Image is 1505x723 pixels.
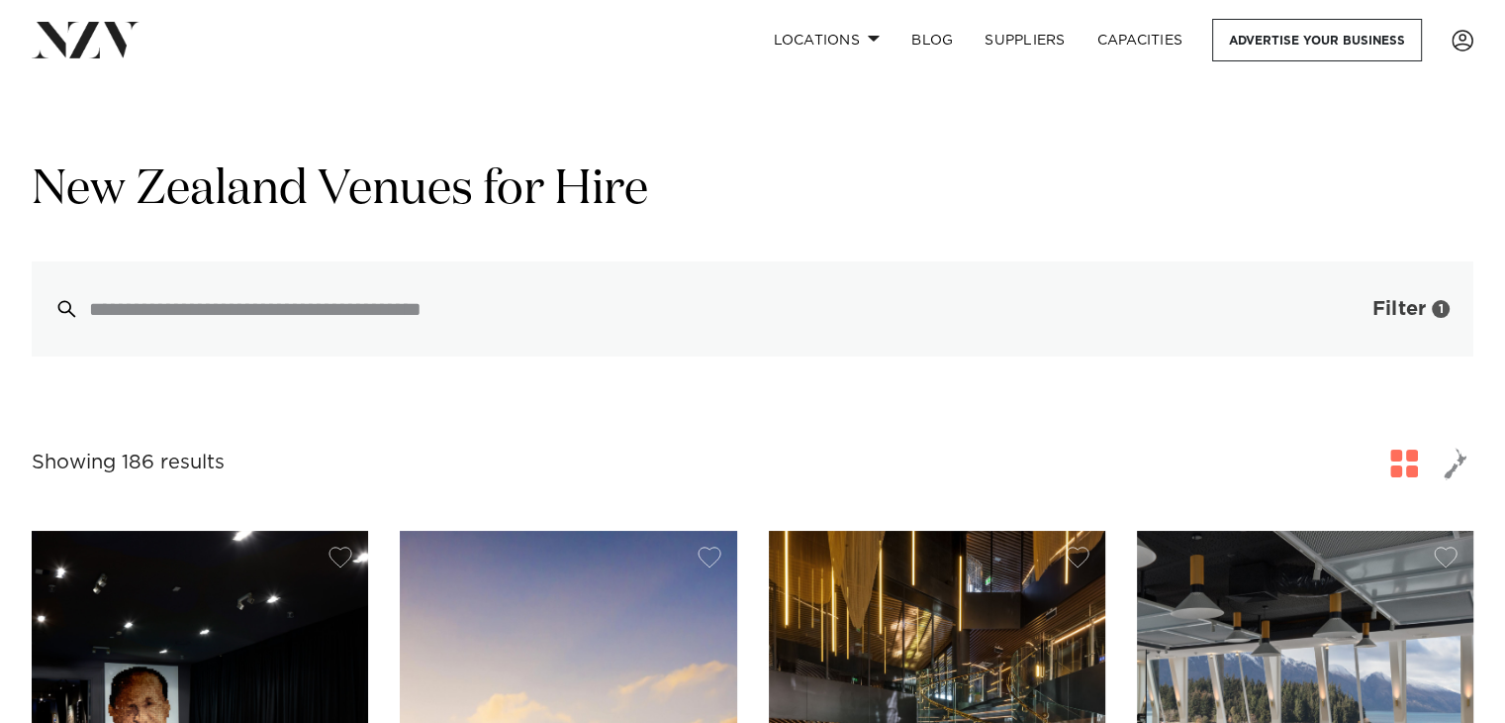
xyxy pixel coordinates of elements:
[1309,261,1473,357] button: Filter1
[1212,19,1422,61] a: Advertise your business
[32,448,225,478] div: Showing 186 results
[895,19,969,61] a: BLOG
[1082,19,1199,61] a: Capacities
[1432,300,1450,318] div: 1
[1372,299,1426,319] span: Filter
[969,19,1081,61] a: SUPPLIERS
[757,19,895,61] a: Locations
[32,22,140,57] img: nzv-logo.png
[32,159,1473,222] h1: New Zealand Venues for Hire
